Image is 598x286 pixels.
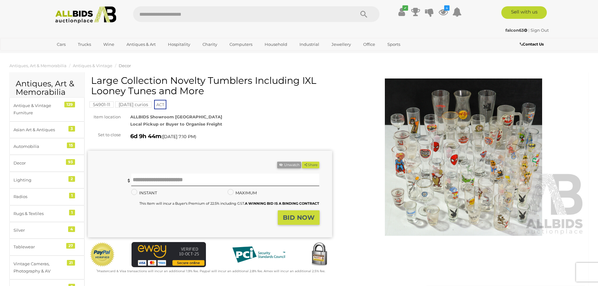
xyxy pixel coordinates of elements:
a: Antique & Vintage Furniture 129 [9,97,84,121]
a: [DATE] curios [115,102,152,107]
i: 4 [444,5,450,11]
label: MAXIMUM [228,189,257,197]
a: Antiques & Vintage [73,63,112,68]
a: Silver 4 [9,222,84,239]
strong: 6d 9h 44m [130,133,161,140]
a: 4 [439,6,448,18]
a: Asian Art & Antiques 3 [9,121,84,138]
div: Radios [13,193,65,200]
small: Mastercard & Visa transactions will incur an additional 1.9% fee. Paypal will incur an additional... [96,269,325,273]
a: Tablewear 27 [9,239,84,255]
div: 3 [68,126,75,132]
a: Household [261,39,291,50]
img: Official PayPal Seal [89,242,115,267]
div: Asian Art & Antiques [13,126,65,133]
strong: BID NOW [283,214,315,221]
div: 1 [69,210,75,215]
div: 15 [67,143,75,148]
strong: ALLBIDS Showroom [GEOGRAPHIC_DATA] [130,114,222,119]
small: This Item will incur a Buyer's Premium of 22.5% including GST. [139,201,319,206]
div: 1 [69,193,75,198]
a: Contact Us [520,41,545,48]
a: 54901-11 [89,102,114,107]
div: Item location [83,113,126,121]
div: 2 [68,176,75,182]
a: Antiques, Art & Memorabilia [9,63,67,68]
h1: Large Collection Novelty Tumblers Including IXL Looney Tunes and More [91,75,331,96]
a: Trucks [74,39,95,50]
h2: Antiques, Art & Memorabilia [16,79,78,97]
a: Decor 93 [9,155,84,171]
img: eWAY Payment Gateway [132,242,206,267]
a: Sign Out [531,28,549,33]
img: PCI DSS compliant [227,242,290,267]
a: Wine [99,39,118,50]
div: 27 [66,243,75,249]
span: ACT [154,100,166,109]
div: Vintage Cameras, Photography & AV [13,260,65,275]
button: Search [348,6,380,22]
div: 4 [68,226,75,232]
button: Unwatch [277,162,301,168]
div: Antique & Vintage Furniture [13,102,65,117]
a: Jewellery [327,39,355,50]
a: [GEOGRAPHIC_DATA] [53,50,105,60]
a: Vintage Cameras, Photography & AV 21 [9,256,84,280]
strong: falcon63 [505,28,527,33]
a: Lighting 2 [9,172,84,188]
img: Large Collection Novelty Tumblers Including IXL Looney Tunes and More [342,78,586,236]
a: Sell with us [501,6,547,19]
span: ( ) [161,134,196,139]
div: 93 [66,159,75,165]
label: INSTANT [131,189,157,197]
a: Rugs & Textiles 1 [9,205,84,222]
div: Silver [13,227,65,234]
a: ✔ [397,6,407,18]
strong: Local Pickup or Buyer to Organise Freight [130,121,222,127]
span: | [528,28,530,33]
button: BID NOW [278,210,320,225]
a: falcon63 [505,28,528,33]
div: 129 [64,102,75,107]
b: Contact Us [520,42,544,46]
mark: [DATE] curios [115,101,152,108]
a: Hospitality [164,39,194,50]
a: Charity [198,39,221,50]
mark: 54901-11 [89,101,114,108]
a: Office [359,39,379,50]
img: Allbids.com.au [52,6,120,24]
img: Secured by Rapid SSL [307,242,332,267]
a: Sports [383,39,404,50]
div: Set to close [83,131,126,138]
a: Decor [119,63,131,68]
div: Rugs & Textiles [13,210,65,217]
b: A WINNING BID IS A BINDING CONTRACT [245,201,319,206]
div: Lighting [13,176,65,184]
div: 21 [67,260,75,266]
a: Radios 1 [9,188,84,205]
a: Automobilia 15 [9,138,84,155]
div: Tablewear [13,243,65,251]
a: Antiques & Art [122,39,160,50]
a: Cars [53,39,70,50]
div: Decor [13,159,65,167]
a: Industrial [295,39,323,50]
div: Automobilia [13,143,65,150]
span: [DATE] 7:10 PM [163,134,195,139]
button: Share [302,162,319,168]
i: ✔ [402,5,408,11]
a: Computers [225,39,256,50]
li: Unwatch this item [277,162,301,168]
